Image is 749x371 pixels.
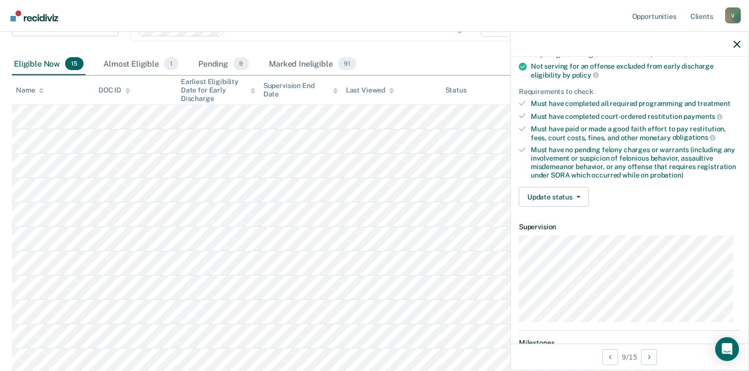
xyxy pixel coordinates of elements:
[164,57,178,70] span: 1
[531,99,741,108] div: Must have completed all required programming and
[572,71,599,79] span: policy
[519,88,741,96] div: Requirements to check
[519,187,589,207] button: Update status
[445,86,467,94] div: Status
[519,339,741,347] dt: Milestones
[531,125,741,142] div: Must have paid or made a good faith effort to pay restitution, fees, court costs, fines, and othe...
[12,53,85,75] div: Eligible Now
[531,146,741,179] div: Must have no pending felony charges or warrants (including any involvement or suspicion of feloni...
[65,57,83,70] span: 15
[602,349,618,365] button: Previous Opportunity
[196,53,251,75] div: Pending
[346,86,394,94] div: Last Viewed
[10,10,58,21] img: Recidiviz
[519,223,741,231] dt: Supervision
[101,53,180,75] div: Almost Eligible
[267,53,358,75] div: Marked Ineligible
[531,112,741,121] div: Must have completed court-ordered restitution
[511,344,749,370] div: 9 / 15
[697,99,731,107] span: treatment
[725,7,741,23] button: Profile dropdown button
[98,86,130,94] div: DOC ID
[531,62,741,79] div: Not serving for an offense excluded from early discharge eligibility by
[233,57,249,70] span: 9
[181,78,255,102] div: Earliest Eligibility Date for Early Discharge
[650,171,683,179] span: probation)
[641,349,657,365] button: Next Opportunity
[338,57,356,70] span: 91
[263,82,338,98] div: Supervision End Date
[16,86,44,94] div: Name
[684,112,723,120] span: payments
[715,337,739,361] div: Open Intercom Messenger
[672,133,716,141] span: obligations
[725,7,741,23] div: V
